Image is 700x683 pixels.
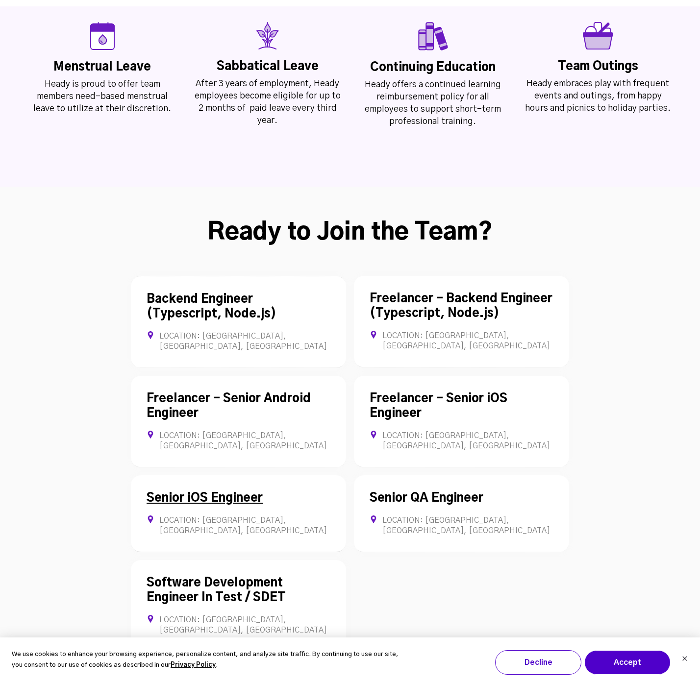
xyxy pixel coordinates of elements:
img: Property 1=Variant20 [90,22,115,50]
strong: Ready to Join the Team? [207,221,493,244]
div: Location: [GEOGRAPHIC_DATA], [GEOGRAPHIC_DATA], [GEOGRAPHIC_DATA] [370,515,553,536]
div: Location: [GEOGRAPHIC_DATA], [GEOGRAPHIC_DATA], [GEOGRAPHIC_DATA] [370,331,553,351]
div: Heady is proud to offer team members need-based menstrual leave to utilize at their discretion. [27,78,177,115]
div: Location: [GEOGRAPHIC_DATA], [GEOGRAPHIC_DATA], [GEOGRAPHIC_DATA] [147,431,330,451]
a: Privacy Policy [171,660,216,671]
a: Freelancer - Senior Android Engineer [147,393,311,419]
div: Heady offers a continued learning reimbursement policy for all employees to support short-term pr... [357,79,508,128]
p: We use cookies to enhance your browsing experience, personalize content, and analyze site traffic... [12,649,408,672]
button: Dismiss cookie banner [682,655,688,665]
div: Location: [GEOGRAPHIC_DATA], [GEOGRAPHIC_DATA], [GEOGRAPHIC_DATA] [147,515,330,536]
div: Heady embraces play with frequent events and outings, from happy hours and picnics to holiday par... [523,78,673,115]
div: Sabbatical Leave [192,59,343,74]
a: Senior iOS Engineer [147,492,263,504]
a: Freelancer - Backend Engineer (Typescript, Node.js) [370,293,552,319]
div: Location: [GEOGRAPHIC_DATA], [GEOGRAPHIC_DATA], [GEOGRAPHIC_DATA] [147,615,330,635]
button: Accept [584,650,671,675]
div: Location: [GEOGRAPHIC_DATA], [GEOGRAPHIC_DATA], [GEOGRAPHIC_DATA] [147,331,330,352]
div: Team Outings [523,59,673,74]
a: Backend Engineer (Typescript, Node.js) [147,293,276,320]
button: Decline [495,650,581,675]
a: Senior QA Engineer [370,492,483,504]
div: Continuing Education [357,60,508,75]
img: Property 1=Team Outings_v2 [583,22,613,49]
a: Software Development Engineer In Test / SDET [147,577,286,604]
div: Location: [GEOGRAPHIC_DATA], [GEOGRAPHIC_DATA], [GEOGRAPHIC_DATA] [370,431,553,451]
img: Property 1=Continuous learning_v2 [417,22,449,50]
div: After 3 years of employment, Heady employees become eligible for up to 2 months of paid leave eve... [192,78,343,127]
div: Menstrual Leave [27,60,177,74]
img: Property 1=sabbatical [254,22,281,49]
a: Freelancer - Senior iOS Engineer [370,393,507,419]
